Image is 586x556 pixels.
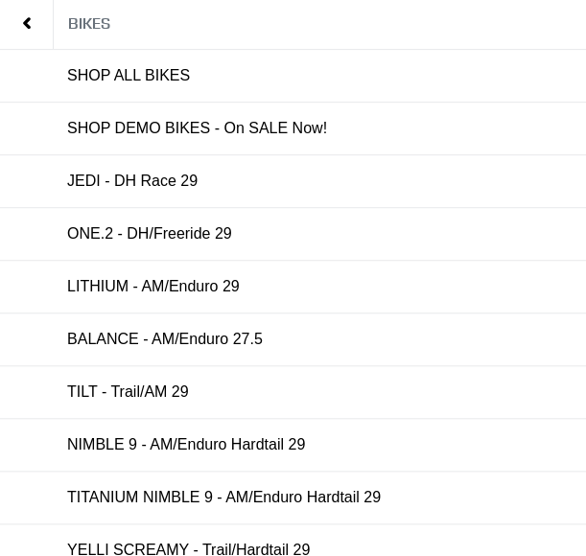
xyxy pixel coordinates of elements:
[67,173,198,190] span: JEDI - DH Race 29
[67,489,381,506] span: TITANIUM NIMBLE 9 - AM/Enduro Hardtail 29
[68,13,110,34] span: BIKES
[67,225,232,243] span: ONE.2 - DH/Freeride 29
[67,436,305,453] span: NIMBLE 9 - AM/Enduro Hardtail 29
[67,278,240,295] span: LITHIUM - AM/Enduro 29
[67,331,263,348] span: BALANCE - AM/Enduro 27.5
[67,120,327,137] span: SHOP DEMO BIKES - On SALE Now!
[67,67,190,84] span: SHOP ALL BIKES
[67,383,189,401] span: TILT - Trail/AM 29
